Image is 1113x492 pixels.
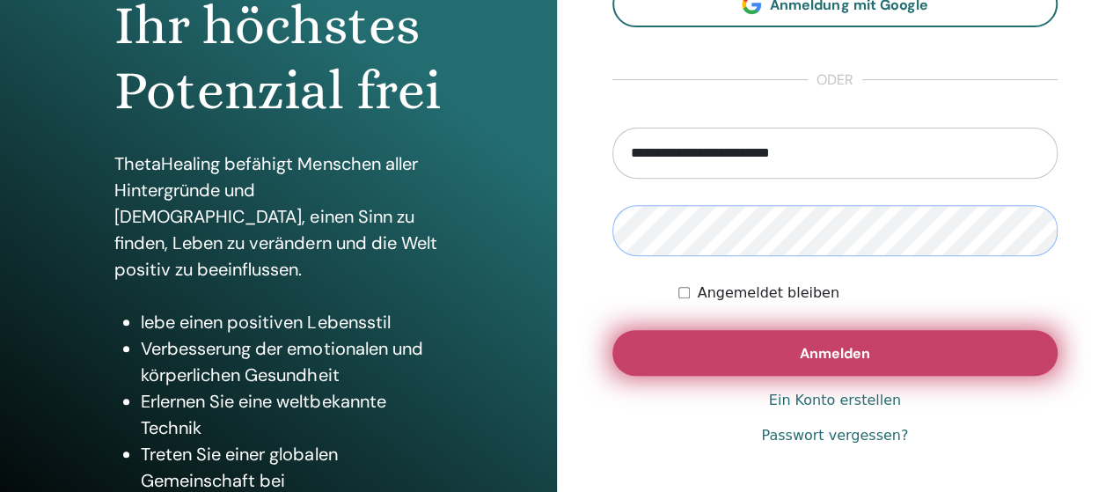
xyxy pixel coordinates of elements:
label: Angemeldet bleiben [697,283,838,304]
p: ThetaHealing befähigt Menschen aller Hintergründe und [DEMOGRAPHIC_DATA], einen Sinn zu finden, L... [114,151,442,283]
li: Erlernen Sie eine weltbekannte Technik [141,388,442,441]
li: lebe einen positiven Lebensstil [141,309,442,335]
a: Passwort vergessen? [761,425,908,446]
span: oder [808,70,862,91]
span: Anmelden [800,344,870,363]
button: Anmelden [612,330,1058,376]
a: Ein Konto erstellen [769,390,901,411]
li: Verbesserung der emotionalen und körperlichen Gesundheit [141,335,442,388]
div: Keep me authenticated indefinitely or until I manually logout [678,283,1058,304]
